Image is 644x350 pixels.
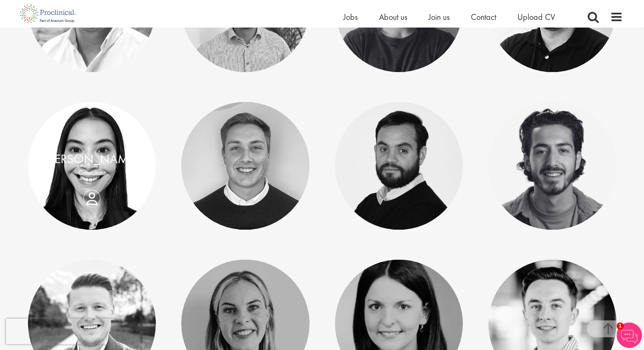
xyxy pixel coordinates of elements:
[343,11,358,22] a: Jobs
[36,168,148,178] p: Consultant
[517,11,555,22] a: Upload CV
[379,11,407,22] a: About us
[45,150,138,167] a: [PERSON_NAME]
[6,319,114,344] iframe: reCAPTCHA
[471,11,496,22] a: Contact
[428,11,450,22] a: Join us
[616,322,642,348] img: Chatbot
[616,322,624,330] span: 1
